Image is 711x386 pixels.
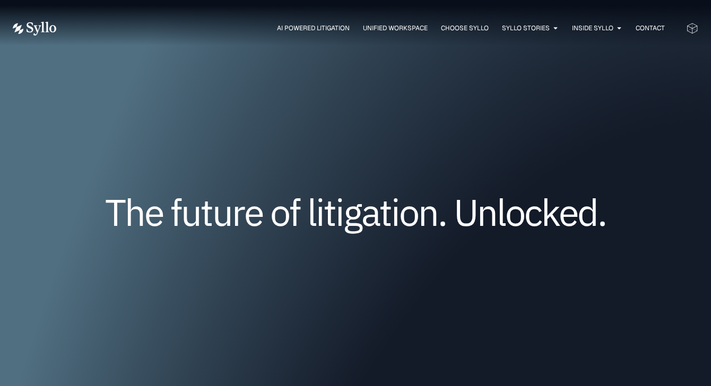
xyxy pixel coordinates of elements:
a: AI Powered Litigation [277,23,350,33]
a: Contact [636,23,665,33]
a: Choose Syllo [441,23,489,33]
img: Vector [13,22,56,36]
a: Unified Workspace [363,23,428,33]
div: Menu Toggle [77,23,665,33]
a: Inside Syllo [572,23,613,33]
nav: Menu [77,23,665,33]
h1: The future of litigation. Unlocked. [76,195,635,230]
a: Syllo Stories [502,23,550,33]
